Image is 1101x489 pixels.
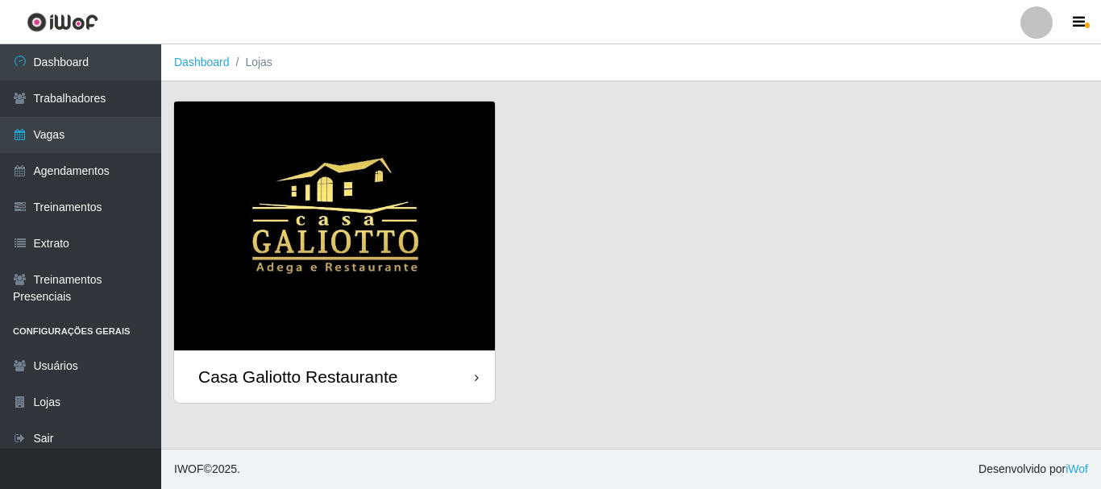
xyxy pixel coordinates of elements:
span: Desenvolvido por [978,461,1088,478]
a: iWof [1066,462,1088,475]
a: Dashboard [174,56,230,68]
a: Casa Galiotto Restaurante [174,102,495,403]
nav: breadcrumb [161,44,1101,81]
li: Lojas [230,54,272,71]
span: © 2025 . [174,461,240,478]
span: IWOF [174,462,204,475]
img: cardImg [174,102,495,350]
img: CoreUI Logo [27,12,98,32]
div: Casa Galiotto Restaurante [198,367,397,387]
